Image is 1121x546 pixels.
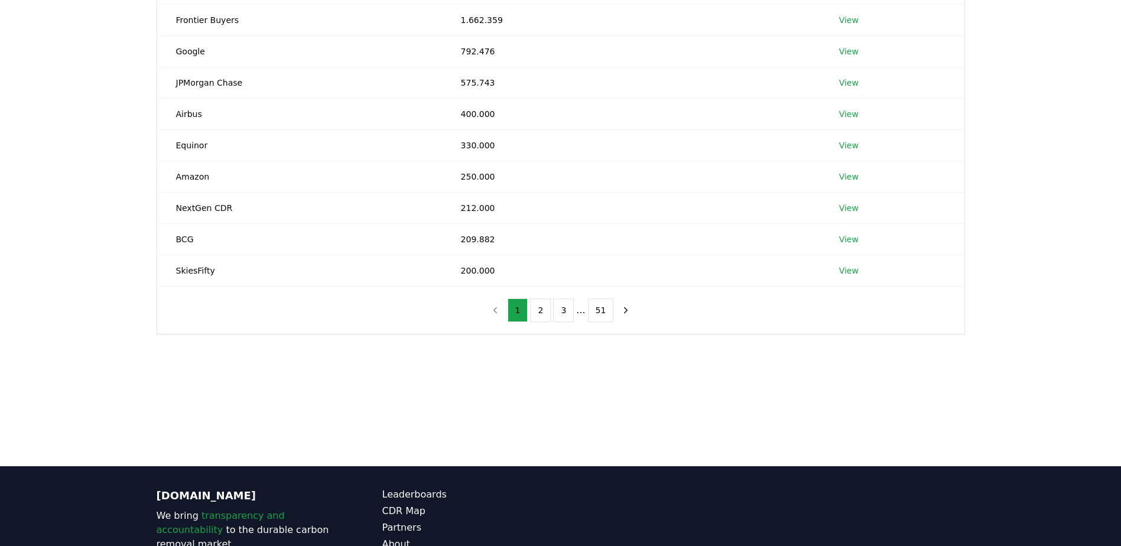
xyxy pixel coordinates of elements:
td: Airbus [157,98,442,129]
td: SkiesFifty [157,255,442,286]
a: View [839,139,859,151]
td: 1.662.359 [442,4,820,35]
a: View [839,233,859,245]
td: BCG [157,223,442,255]
button: 1 [508,298,528,322]
button: 3 [553,298,574,322]
td: NextGen CDR [157,192,442,223]
a: View [839,77,859,89]
button: next page [616,298,636,322]
td: 200.000 [442,255,820,286]
button: 2 [530,298,551,322]
a: View [839,14,859,26]
a: View [839,171,859,183]
a: View [839,108,859,120]
a: View [839,202,859,214]
span: transparency and accountability [157,510,285,535]
td: 330.000 [442,129,820,161]
td: 209.882 [442,223,820,255]
td: 400.000 [442,98,820,129]
td: JPMorgan Chase [157,67,442,98]
td: Equinor [157,129,442,161]
a: View [839,45,859,57]
td: 575.743 [442,67,820,98]
td: 250.000 [442,161,820,192]
a: Leaderboards [382,487,561,502]
button: 51 [588,298,614,322]
td: Amazon [157,161,442,192]
p: [DOMAIN_NAME] [157,487,335,504]
li: ... [576,303,585,317]
a: Partners [382,521,561,535]
td: Google [157,35,442,67]
td: Frontier Buyers [157,4,442,35]
a: View [839,265,859,277]
td: 792.476 [442,35,820,67]
td: 212.000 [442,192,820,223]
a: CDR Map [382,504,561,518]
